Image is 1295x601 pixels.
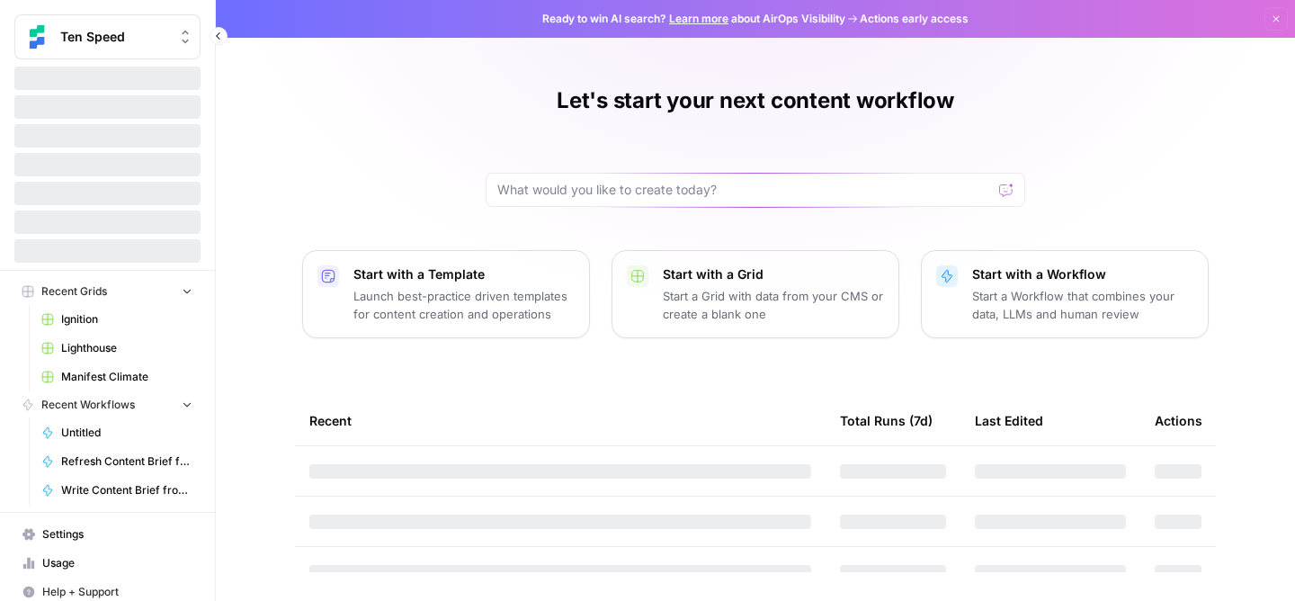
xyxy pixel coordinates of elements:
div: Last Edited [975,396,1043,445]
span: Manifest Climate [61,369,192,385]
span: Recent Grids [41,283,107,300]
button: Recent Grids [14,278,201,305]
span: Untitled [61,425,192,441]
a: Learn more [669,12,728,25]
input: What would you like to create today? [497,181,992,199]
a: Lighthouse [33,334,201,363]
a: Refresh Content Brief from Keyword [DEV] [33,447,201,476]
span: Actions early access [860,11,969,27]
button: Recent Workflows [14,391,201,418]
button: Start with a GridStart a Grid with data from your CMS or create a blank one [612,250,899,338]
div: Actions [1155,396,1202,445]
p: Start with a Grid [663,265,884,283]
a: Untitled [33,418,201,447]
span: Lighthouse [61,340,192,356]
p: Start a Workflow that combines your data, LLMs and human review [972,287,1193,323]
a: Write Content Brief from Keyword [DEV] [33,476,201,505]
button: Start with a WorkflowStart a Workflow that combines your data, LLMs and human review [921,250,1209,338]
h1: Let's start your next content workflow [557,86,954,115]
button: Workspace: Ten Speed [14,14,201,59]
span: Help + Support [42,584,192,600]
span: Write Content Brief from Keyword [DEV] [61,482,192,498]
a: Usage [14,549,201,578]
span: Settings [42,526,192,543]
p: Launch best-practice driven templates for content creation and operations [353,287,575,323]
div: Recent [309,396,811,445]
a: Ignition [33,305,201,334]
span: Ten Speed [60,28,169,46]
a: Settings [14,520,201,549]
img: Ten Speed Logo [21,21,53,53]
span: Recent Workflows [41,397,135,413]
p: Start a Grid with data from your CMS or create a blank one [663,287,884,323]
a: Manifest Climate [33,363,201,391]
span: Ignition [61,311,192,327]
div: Total Runs (7d) [840,396,933,445]
span: Usage [42,555,192,571]
span: Refresh Content Brief from Keyword [DEV] [61,453,192,470]
button: Start with a TemplateLaunch best-practice driven templates for content creation and operations [302,250,590,338]
p: Start with a Workflow [972,265,1193,283]
span: Ready to win AI search? about AirOps Visibility [542,11,845,27]
p: Start with a Template [353,265,575,283]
